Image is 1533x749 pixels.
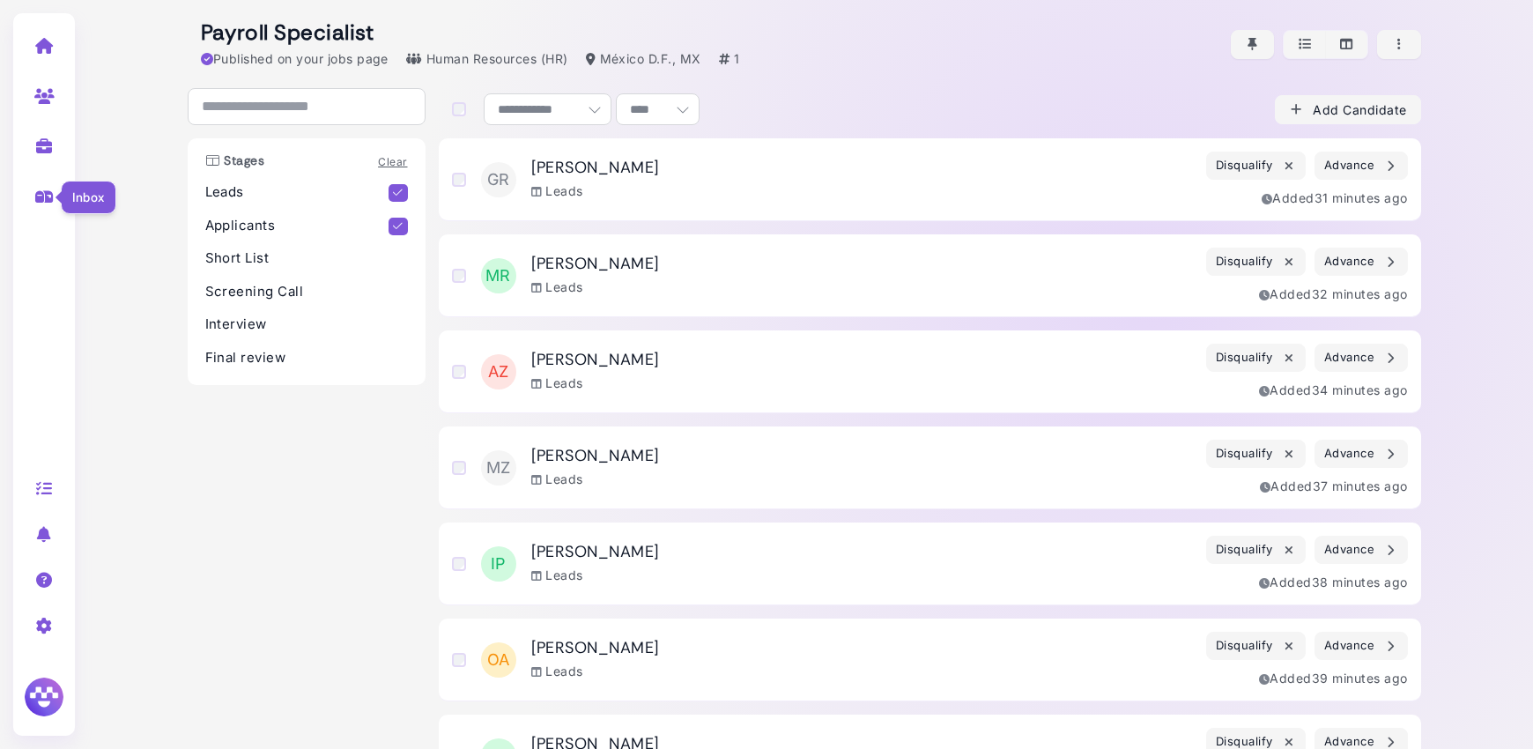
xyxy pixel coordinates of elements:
span: MR [481,258,516,293]
div: Advance [1324,157,1398,175]
time: Aug 21, 2025 [1312,575,1408,590]
div: Advance [1324,253,1398,271]
div: Advance [1324,349,1398,367]
div: Added [1259,381,1408,399]
div: Added [1262,189,1408,207]
button: Advance [1315,440,1408,468]
button: Disqualify [1206,536,1306,564]
div: Advance [1324,637,1398,656]
div: Added [1259,573,1408,591]
div: Added [1260,477,1408,495]
div: Add Candidate [1289,100,1407,119]
span: IP [481,546,516,582]
h3: [PERSON_NAME] [531,543,660,562]
div: Disqualify [1216,541,1296,560]
span: MZ [481,450,516,486]
h3: [PERSON_NAME] [531,447,660,466]
span: OA [481,642,516,678]
div: Added [1259,669,1408,687]
time: Aug 21, 2025 [1312,382,1408,397]
div: Leads [531,566,583,584]
div: Advance [1324,541,1398,560]
div: Disqualify [1216,445,1296,463]
button: Disqualify [1206,152,1306,180]
h3: [PERSON_NAME] [531,159,660,178]
a: Inbox [17,173,72,219]
h3: [PERSON_NAME] [531,255,660,274]
time: Aug 21, 2025 [1312,286,1408,301]
img: Megan [22,675,66,719]
div: Published on your jobs page [201,49,389,68]
button: Advance [1315,536,1408,564]
p: Leads [205,182,389,203]
div: Advance [1324,445,1398,463]
div: Disqualify [1216,253,1296,271]
a: Clear [378,155,407,168]
button: Advance [1315,344,1408,372]
div: Leads [531,278,583,296]
p: Screening Call [205,282,408,302]
button: Disqualify [1206,248,1306,276]
span: Az [481,354,516,389]
div: Inbox [61,181,115,214]
div: Leads [531,182,583,200]
button: Advance [1315,248,1408,276]
button: Disqualify [1206,344,1306,372]
p: Applicants [205,216,389,236]
div: México D.F., MX [586,49,701,68]
div: Added [1259,285,1408,303]
p: Final review [205,348,408,368]
button: Advance [1315,152,1408,180]
h3: [PERSON_NAME] [531,351,660,370]
div: Disqualify [1216,637,1296,656]
div: Disqualify [1216,157,1296,175]
h2: Payroll Specialist [201,20,740,46]
button: Disqualify [1206,440,1306,468]
span: GR [481,162,516,197]
p: Short List [205,248,408,269]
button: Disqualify [1206,632,1306,660]
div: 1 [719,49,739,68]
div: Leads [531,470,583,488]
p: Interview [205,315,408,335]
button: Add Candidate [1275,95,1421,124]
div: Disqualify [1216,349,1296,367]
time: Aug 21, 2025 [1313,478,1408,493]
div: Human Resources (HR) [406,49,568,68]
time: Aug 21, 2025 [1315,190,1408,205]
h3: Stages [196,153,274,168]
div: Leads [531,662,583,680]
div: Leads [531,374,583,392]
time: Aug 21, 2025 [1312,671,1408,686]
button: Advance [1315,632,1408,660]
h3: [PERSON_NAME] [531,639,660,658]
